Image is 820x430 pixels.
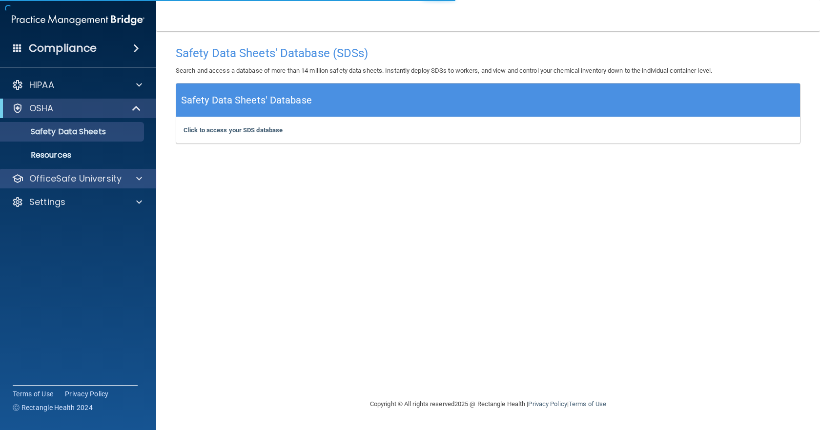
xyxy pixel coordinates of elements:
[6,150,140,160] p: Resources
[12,173,142,184] a: OfficeSafe University
[29,196,65,208] p: Settings
[13,403,93,412] span: Ⓒ Rectangle Health 2024
[29,102,54,114] p: OSHA
[176,65,800,77] p: Search and access a database of more than 14 million safety data sheets. Instantly deploy SDSs to...
[12,79,142,91] a: HIPAA
[65,389,109,399] a: Privacy Policy
[13,389,53,399] a: Terms of Use
[12,196,142,208] a: Settings
[528,400,567,408] a: Privacy Policy
[29,41,97,55] h4: Compliance
[29,173,122,184] p: OfficeSafe University
[181,92,312,109] h5: Safety Data Sheets' Database
[6,127,140,137] p: Safety Data Sheets
[12,10,144,30] img: PMB logo
[184,126,283,134] a: Click to access your SDS database
[29,79,54,91] p: HIPAA
[12,102,142,114] a: OSHA
[569,400,606,408] a: Terms of Use
[310,389,666,420] div: Copyright © All rights reserved 2025 @ Rectangle Health | |
[176,47,800,60] h4: Safety Data Sheets' Database (SDSs)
